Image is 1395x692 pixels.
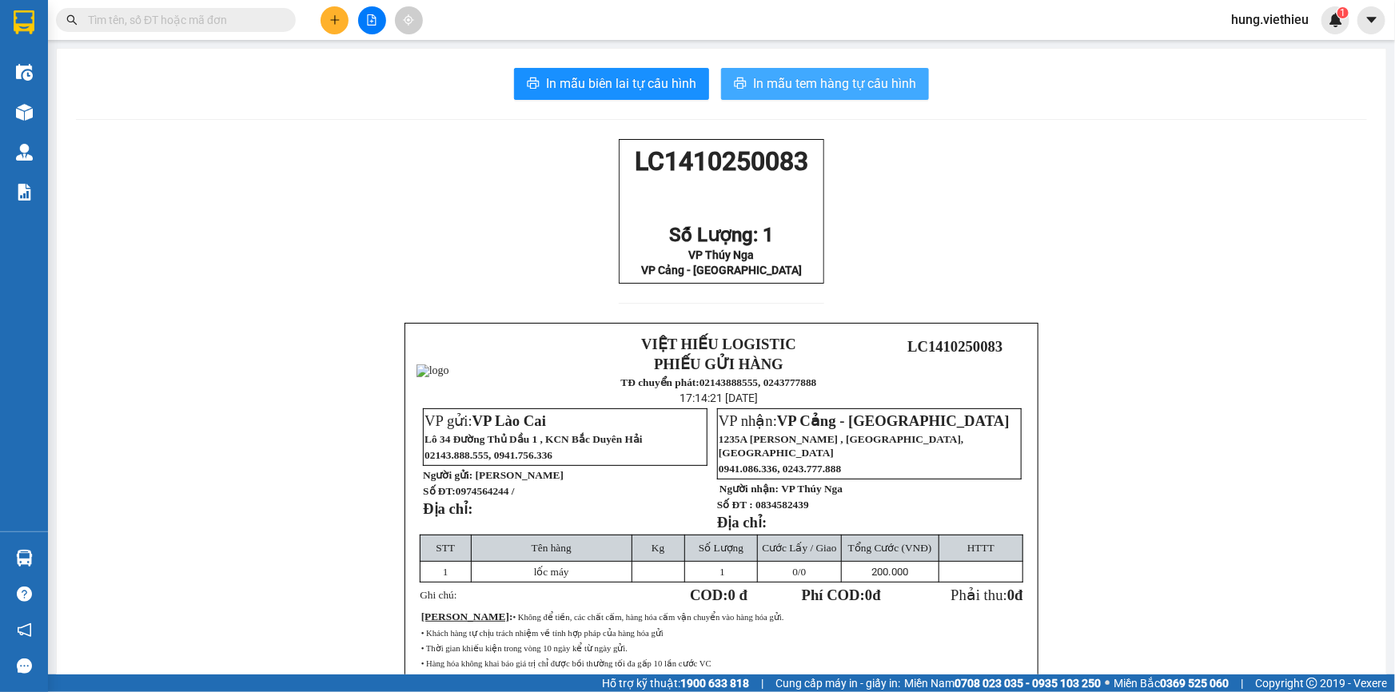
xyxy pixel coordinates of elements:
span: question-circle [17,587,32,602]
span: In mẫu biên lai tự cấu hình [546,74,696,93]
button: aim [395,6,423,34]
span: printer [734,77,747,92]
span: Số Lượng [699,542,743,554]
span: • Khách hàng tự chịu trách nhiệm về tính hợp pháp của hàng hóa gửi [421,629,664,638]
img: solution-icon [16,184,33,201]
span: ⚪️ [1105,680,1110,686]
button: caret-down [1357,6,1385,34]
span: VP nhận: [719,412,1010,429]
span: 0 [792,566,798,578]
span: Tú sneaker [75,82,131,95]
span: /0 [792,566,806,578]
span: VP Thúy Nga [781,483,843,495]
span: LC1410250083 [907,338,1002,355]
strong: Địa chỉ: [717,514,767,531]
button: printerIn mẫu biên lai tự cấu hình [514,68,709,100]
span: • Không để tiền, các chất cấm, hàng hóa cấm vận chuyển vào hàng hóa gửi. [513,613,784,622]
strong: Phí COD: đ [802,587,881,603]
span: Cung cấp máy in - giấy in: [775,674,900,692]
span: [PERSON_NAME] [421,610,509,622]
span: STT [436,542,455,554]
span: hung.viethieu [1218,10,1321,30]
span: • Thời gian khiếu kiện trong vòng 10 ngày kể từ ngày gửi. [421,644,628,653]
span: Lô 34 Đường Thủ Dầu 1 , KCN Bắc Duyên Hải [424,433,643,445]
img: qr-code [932,358,978,404]
span: Miền Bắc [1114,674,1229,692]
strong: Địa chỉ: [423,500,472,517]
img: logo-vxr [14,10,34,34]
input: Tìm tên, số ĐT hoặc mã đơn [88,11,277,29]
span: VP Cảng - [GEOGRAPHIC_DATA] [777,412,1010,429]
span: Ghi chú: [420,589,456,601]
strong: 0708 023 035 - 0935 103 250 [955,677,1101,690]
span: VP gửi: [424,412,546,429]
span: VP Lào Cai [472,412,546,429]
span: notification [17,622,32,638]
sup: 1 [1337,7,1349,18]
span: caret-down [1365,13,1379,27]
img: warehouse-icon [16,64,33,81]
span: plus [329,14,341,26]
span: 1 [443,566,448,578]
span: 0974564244 / [456,485,515,497]
strong: 0369 525 060 [1160,677,1229,690]
strong: Người gửi: [423,469,472,481]
span: • Hàng hóa không khai báo giá trị chỉ được bồi thường tối đa gấp 10 lần cước VC [421,659,711,668]
button: printerIn mẫu tem hàng tự cấu hình [721,68,929,100]
span: Kg [652,542,664,554]
span: 0 đ [728,587,747,603]
span: 02143.888.555, 0941.756.336 [424,449,552,461]
span: 17:14:21 [DATE] [680,392,758,404]
span: Tên hàng [532,542,572,554]
span: 0 [1007,587,1014,603]
strong: VIỆT HIẾU LOGISTIC [641,336,796,352]
span: aim [403,14,414,26]
strong: 02143888555, 0243777888 [699,376,817,388]
span: HTTT [967,542,994,554]
img: icon-new-feature [1329,13,1343,27]
span: 1 [1340,7,1345,18]
img: warehouse-icon [16,550,33,567]
span: VP Cảng - [GEOGRAPHIC_DATA] [22,97,183,110]
strong: COD: [690,587,747,603]
strong: 1900 633 818 [680,677,749,690]
img: warehouse-icon [16,104,33,121]
span: Miền Nam [904,674,1101,692]
strong: Số ĐT: [423,485,514,497]
img: warehouse-icon [16,144,33,161]
span: 1 [719,566,725,578]
span: Số Lượng: 1 [669,224,774,246]
span: Phải thu: [951,587,1022,603]
span: Cước Lấy / Giao [762,542,836,554]
span: đ [1014,587,1022,603]
span: VP Thúy Nga [689,249,755,261]
span: 1235A [PERSON_NAME] , [GEOGRAPHIC_DATA], [GEOGRAPHIC_DATA] [719,433,963,459]
span: file-add [366,14,377,26]
button: file-add [358,6,386,34]
span: VP Cảng - [GEOGRAPHIC_DATA] [641,264,802,276]
span: 0941.086.336, 0243.777.888 [719,463,841,475]
img: logo [417,364,449,377]
strong: PHIẾU GỬI HÀNG [654,356,783,372]
strong: Số ĐT : [717,499,753,511]
span: | [761,674,763,692]
span: search [66,14,78,26]
strong: TĐ chuyển phát: [621,376,699,388]
span: [PERSON_NAME] [476,469,564,481]
span: In mẫu tem hàng tự cấu hình [753,74,916,93]
span: printer [527,77,540,92]
span: lốc máy [534,566,569,578]
img: qr-code [700,179,743,221]
span: message [17,658,32,674]
span: : [421,610,513,622]
span: 0 [865,587,872,603]
span: Hỗ trợ kỹ thuật: [602,674,749,692]
button: plus [321,6,349,34]
span: LC1410250083 [635,146,808,177]
span: 200.000 [871,566,908,578]
span: Số Lượng: 41 [45,58,161,80]
span: copyright [1306,678,1317,689]
span: 0834582439 [755,499,809,511]
span: | [1241,674,1243,692]
span: Tổng Cước (VNĐ) [848,542,932,554]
